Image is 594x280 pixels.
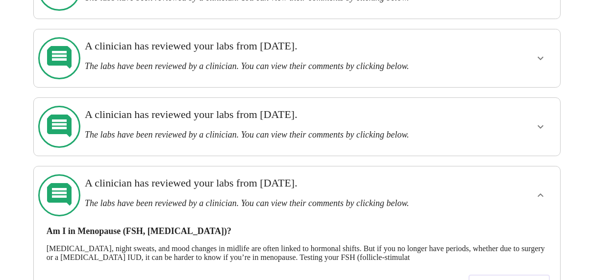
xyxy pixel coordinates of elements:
[47,244,547,262] p: [MEDICAL_DATA], night sweats, and mood changes in midlife are often linked to hormonal shifts. Bu...
[529,184,552,207] button: show more
[85,198,458,209] h3: The labs have been reviewed by a clinician. You can view their comments by clicking below.
[85,40,458,52] h3: A clinician has reviewed your labs from [DATE].
[529,115,552,139] button: show more
[85,61,458,71] h3: The labs have been reviewed by a clinician. You can view their comments by clicking below.
[85,177,458,189] h3: A clinician has reviewed your labs from [DATE].
[85,108,458,121] h3: A clinician has reviewed your labs from [DATE].
[85,130,458,140] h3: The labs have been reviewed by a clinician. You can view their comments by clicking below.
[529,47,552,70] button: show more
[47,226,547,236] h3: Am I in Menopause (FSH, [MEDICAL_DATA])?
